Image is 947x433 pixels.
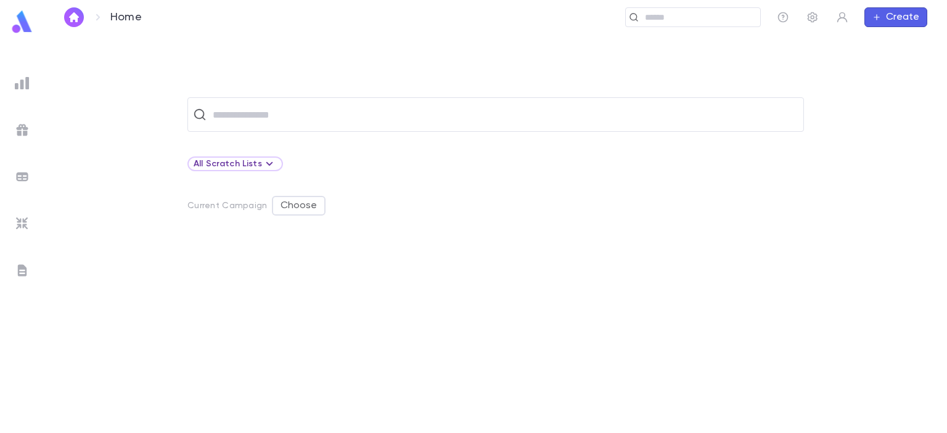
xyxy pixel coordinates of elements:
img: home_white.a664292cf8c1dea59945f0da9f25487c.svg [67,12,81,22]
div: All Scratch Lists [187,156,283,171]
img: letters_grey.7941b92b52307dd3b8a917253454ce1c.svg [15,263,30,278]
button: Create [864,7,927,27]
p: Home [110,10,142,24]
img: batches_grey.339ca447c9d9533ef1741baa751efc33.svg [15,169,30,184]
button: Choose [272,196,326,216]
div: All Scratch Lists [194,156,277,171]
p: Current Campaign [187,201,267,211]
img: imports_grey.530a8a0e642e233f2baf0ef88e8c9fcb.svg [15,216,30,231]
img: logo [10,10,35,34]
img: reports_grey.c525e4749d1bce6a11f5fe2a8de1b229.svg [15,76,30,91]
img: campaigns_grey.99e729a5f7ee94e3726e6486bddda8f1.svg [15,123,30,137]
